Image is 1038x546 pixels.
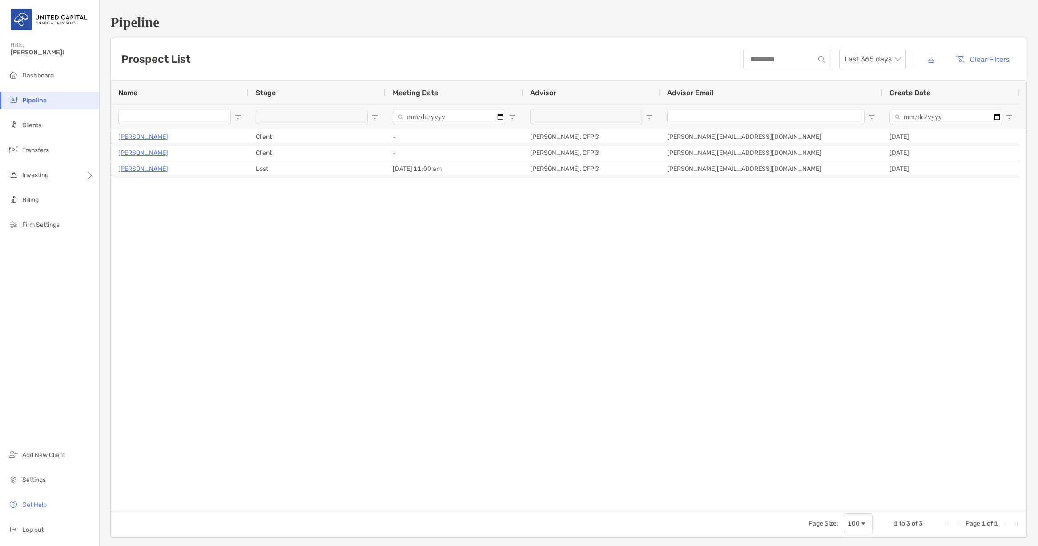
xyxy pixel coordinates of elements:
[249,161,386,177] div: Lost
[386,161,523,177] div: [DATE] 11:00 am
[667,89,713,97] span: Advisor Email
[22,171,48,179] span: Investing
[11,49,94,56] span: [PERSON_NAME]!
[667,110,865,124] input: Advisor Email Filter Input
[906,520,910,527] span: 3
[22,501,47,509] span: Get Help
[22,72,54,79] span: Dashboard
[894,520,898,527] span: 1
[1002,520,1009,527] div: Next Page
[509,113,516,121] button: Open Filter Menu
[22,451,65,459] span: Add New Client
[882,145,1020,161] div: [DATE]
[8,144,19,155] img: transfers icon
[118,131,168,142] a: [PERSON_NAME]
[8,169,19,180] img: investing icon
[121,53,190,65] h3: Prospect List
[234,113,241,121] button: Open Filter Menu
[371,113,378,121] button: Open Filter Menu
[8,474,19,485] img: settings icon
[256,89,276,97] span: Stage
[118,110,231,124] input: Name Filter Input
[844,513,873,534] div: Page Size
[889,89,930,97] span: Create Date
[8,499,19,510] img: get-help icon
[8,219,19,230] img: firm-settings icon
[8,194,19,205] img: billing icon
[982,520,986,527] span: 1
[22,476,46,484] span: Settings
[22,146,49,154] span: Transfers
[987,520,993,527] span: of
[848,520,860,527] div: 100
[919,520,923,527] span: 3
[882,161,1020,177] div: [DATE]
[882,129,1020,145] div: [DATE]
[994,520,998,527] span: 1
[11,4,89,36] img: United Capital Logo
[386,145,523,161] div: -
[393,89,438,97] span: Meeting Date
[944,520,951,527] div: First Page
[646,113,653,121] button: Open Filter Menu
[386,129,523,145] div: -
[809,520,838,527] div: Page Size:
[1006,113,1013,121] button: Open Filter Menu
[8,69,19,80] img: dashboard icon
[22,526,44,534] span: Log out
[249,145,386,161] div: Client
[22,97,47,104] span: Pipeline
[818,56,825,63] img: input icon
[889,110,1002,124] input: Create Date Filter Input
[118,163,168,174] a: [PERSON_NAME]
[8,524,19,534] img: logout icon
[660,129,882,145] div: [PERSON_NAME][EMAIL_ADDRESS][DOMAIN_NAME]
[1012,520,1019,527] div: Last Page
[523,129,660,145] div: [PERSON_NAME], CFP®
[110,14,1027,31] h1: Pipeline
[393,110,505,124] input: Meeting Date Filter Input
[8,449,19,460] img: add_new_client icon
[530,89,556,97] span: Advisor
[22,121,41,129] span: Clients
[660,161,882,177] div: [PERSON_NAME][EMAIL_ADDRESS][DOMAIN_NAME]
[949,49,1016,69] button: Clear Filters
[8,94,19,105] img: pipeline icon
[249,129,386,145] div: Client
[899,520,905,527] span: to
[523,145,660,161] div: [PERSON_NAME], CFP®
[912,520,917,527] span: of
[22,221,60,229] span: Firm Settings
[523,161,660,177] div: [PERSON_NAME], CFP®
[660,145,882,161] div: [PERSON_NAME][EMAIL_ADDRESS][DOMAIN_NAME]
[118,147,168,158] a: [PERSON_NAME]
[118,89,137,97] span: Name
[8,119,19,130] img: clients icon
[955,520,962,527] div: Previous Page
[845,49,901,69] span: Last 365 days
[22,196,39,204] span: Billing
[868,113,875,121] button: Open Filter Menu
[966,520,980,527] span: Page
